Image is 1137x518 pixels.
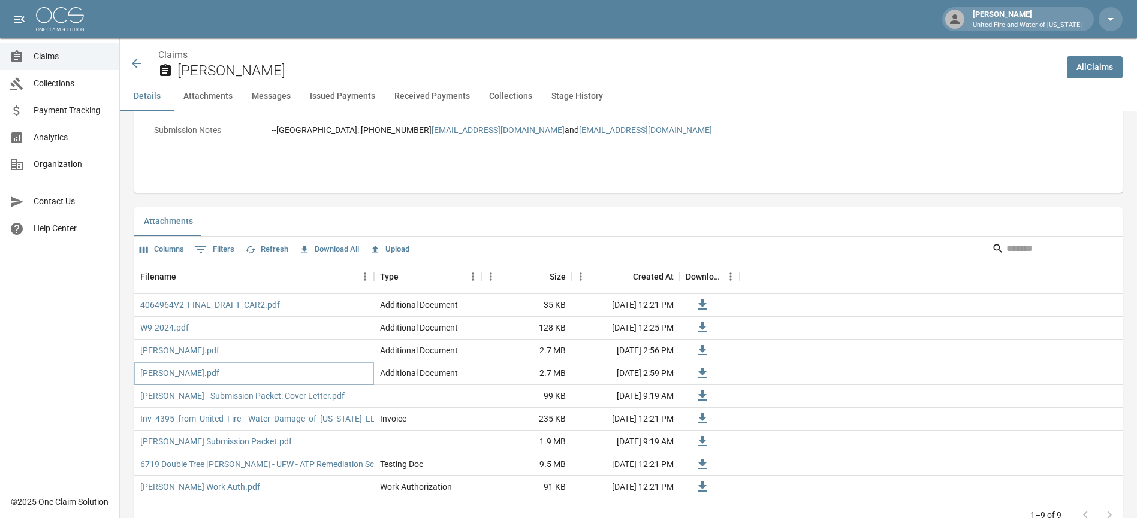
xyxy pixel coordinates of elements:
div: Size [482,260,572,293]
div: 235 KB [482,408,572,431]
div: [DATE] 12:25 PM [572,317,680,340]
div: [DATE] 12:21 PM [572,294,680,317]
div: Size [550,260,566,293]
div: [PERSON_NAME] [968,8,1087,30]
button: Menu [572,268,590,286]
div: Additional Document [380,344,458,356]
button: Show filters [192,240,237,259]
div: [DATE] 9:19 AM [572,385,680,408]
div: 9.5 MB [482,453,572,476]
div: Work Authorization [380,481,452,493]
button: Select columns [137,240,187,259]
p: United Fire and Water of [US_STATE] [973,20,1082,31]
button: Menu [464,268,482,286]
button: Menu [722,268,740,286]
span: Contact Us [34,195,110,208]
div: Additional Document [380,322,458,334]
nav: breadcrumb [158,48,1057,62]
a: 6719 Double Tree [PERSON_NAME] - UFW - ATP Remediation Scope 91625.pdf [140,458,429,470]
button: Issued Payments [300,82,385,111]
span: Help Center [34,222,110,235]
a: Inv_4395_from_United_Fire__Water_Damage_of_[US_STATE]_LLC_67796.pdf [140,413,423,425]
a: [PERSON_NAME] - Submission Packet: Cover Letter.pdf [140,390,345,402]
a: 4064964V2_FINAL_DRAFT_CAR2.pdf [140,299,280,311]
div: 2.7 MB [482,362,572,385]
a: [PERSON_NAME] Submission Packet.pdf [140,435,292,447]
div: related-list tabs [134,207,1123,236]
div: [DATE] 12:21 PM [572,476,680,499]
a: [PERSON_NAME] Work Auth.pdf [140,481,260,493]
div: [DATE] 12:21 PM [572,453,680,476]
div: Additional Document [380,299,458,311]
span: Payment Tracking [34,104,110,117]
div: [DATE] 12:21 PM [572,408,680,431]
div: Created At [633,260,674,293]
div: Filename [134,260,374,293]
img: ocs-logo-white-transparent.png [36,7,84,31]
div: anchor tabs [120,82,1137,111]
div: Testing Doc [380,458,423,470]
button: Attachments [134,207,203,236]
a: [PERSON_NAME].pdf [140,367,219,379]
button: Upload [367,240,412,259]
div: Type [374,260,482,293]
div: [DATE] 2:56 PM [572,340,680,362]
button: Details [120,82,174,111]
button: open drawer [7,7,31,31]
div: Invoice [380,413,406,425]
a: [EMAIL_ADDRESS][DOMAIN_NAME] [432,125,565,135]
a: [EMAIL_ADDRESS][DOMAIN_NAME] [579,125,712,135]
div: [DATE] 2:59 PM [572,362,680,385]
div: Additional Document [380,367,458,379]
button: Messages [242,82,300,111]
button: Menu [482,268,500,286]
button: Stage History [542,82,613,111]
div: 35 KB [482,294,572,317]
button: Attachments [174,82,242,111]
button: Collections [479,82,542,111]
div: © 2025 One Claim Solution [11,496,108,508]
a: AllClaims [1067,56,1123,78]
p: Submission Notes [149,119,257,142]
h2: [PERSON_NAME] [177,62,1057,80]
div: 99 KB [482,385,572,408]
button: Download All [296,240,362,259]
div: Download [680,260,740,293]
div: Type [380,260,399,293]
div: Created At [572,260,680,293]
div: --[GEOGRAPHIC_DATA]: [PHONE_NUMBER] and [272,124,1073,137]
div: Filename [140,260,176,293]
div: Download [686,260,722,293]
span: Claims [34,50,110,63]
div: 1.9 MB [482,431,572,453]
button: Menu [356,268,374,286]
div: Search [992,239,1120,260]
div: 91 KB [482,476,572,499]
div: 128 KB [482,317,572,340]
div: 2.7 MB [482,340,572,362]
span: Analytics [34,131,110,144]
button: Refresh [242,240,291,259]
div: [DATE] 9:19 AM [572,431,680,453]
a: W9-2024.pdf [140,322,189,334]
button: Received Payments [385,82,479,111]
span: Organization [34,158,110,171]
a: [PERSON_NAME].pdf [140,344,219,356]
span: Collections [34,77,110,90]
a: Claims [158,49,188,60]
